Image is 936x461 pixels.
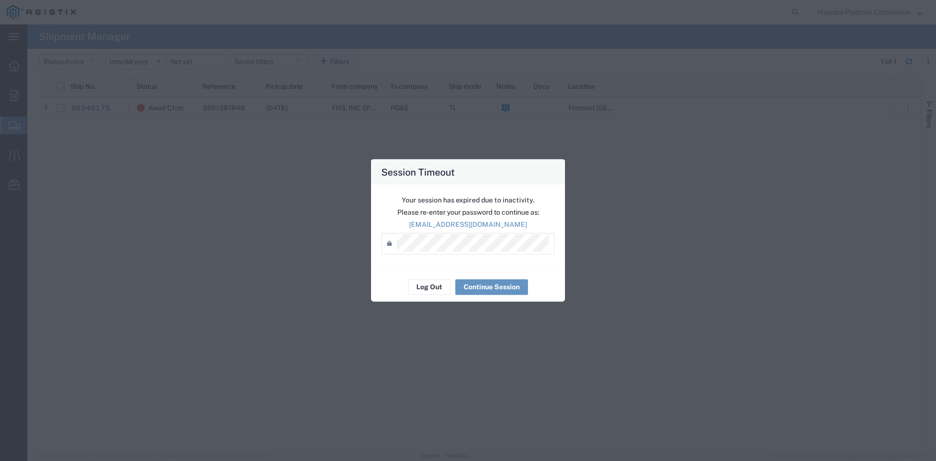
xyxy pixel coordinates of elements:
p: [EMAIL_ADDRESS][DOMAIN_NAME] [381,219,555,229]
button: Continue Session [455,279,528,295]
p: Your session has expired due to inactivity. [381,195,555,205]
h4: Session Timeout [381,164,455,179]
p: Please re-enter your password to continue as: [381,207,555,217]
button: Log Out [408,279,450,295]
